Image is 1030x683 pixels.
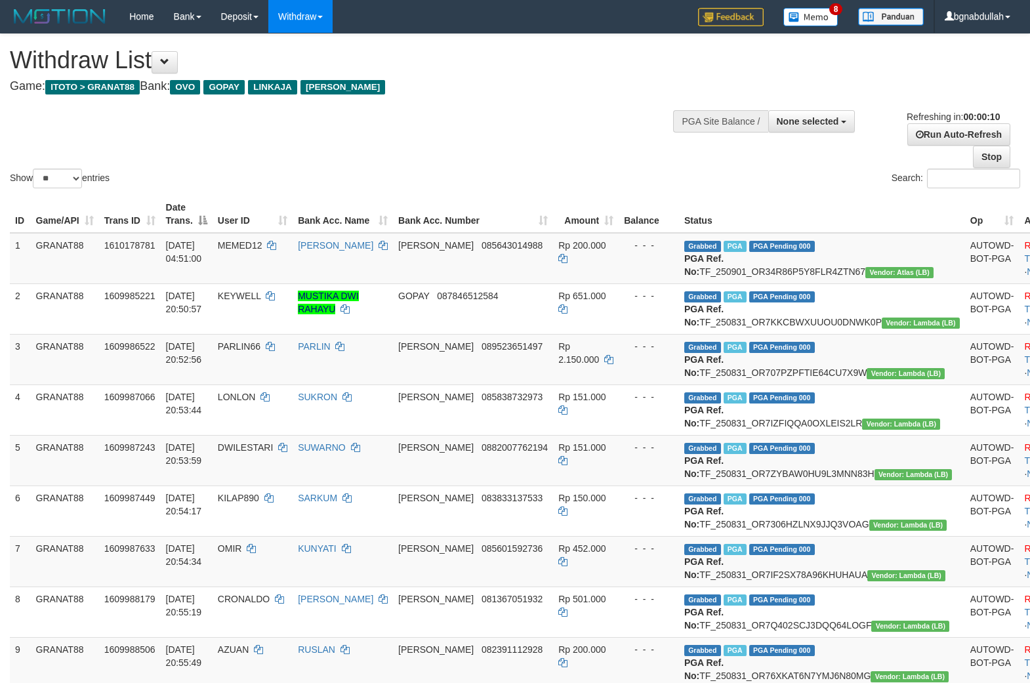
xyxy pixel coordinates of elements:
[298,442,346,453] a: SUWARNO
[398,493,474,503] span: [PERSON_NAME]
[862,419,940,430] span: Vendor URL: https://dashboard.q2checkout.com/secure
[298,341,331,352] a: PARLIN
[10,169,110,188] label: Show entries
[482,594,543,604] span: Copy 081367051932 to clipboard
[684,556,724,580] b: PGA Ref. No:
[218,291,261,301] span: KEYWELL
[558,442,606,453] span: Rp 151.000
[10,7,110,26] img: MOTION_logo.png
[248,80,297,94] span: LINKAJA
[166,291,202,314] span: [DATE] 20:50:57
[724,443,747,454] span: Marked by bgnabdullah
[31,486,99,536] td: GRANAT88
[398,240,474,251] span: [PERSON_NAME]
[166,341,202,365] span: [DATE] 20:52:56
[724,392,747,404] span: Marked by bgnabdullah
[624,592,674,606] div: - - -
[558,493,606,503] span: Rp 150.000
[679,435,965,486] td: TF_250831_OR7ZYBAW0HU9L3MNN83H
[166,392,202,415] span: [DATE] 20:53:44
[965,283,1020,334] td: AUTOWD-BOT-PGA
[684,291,721,302] span: Grabbed
[398,644,474,655] span: [PERSON_NAME]
[393,196,553,233] th: Bank Acc. Number: activate to sort column ascending
[10,80,674,93] h4: Game: Bank:
[398,543,474,554] span: [PERSON_NAME]
[218,341,260,352] span: PARLIN66
[965,384,1020,435] td: AUTOWD-BOT-PGA
[218,442,274,453] span: DWILESTARI
[104,442,155,453] span: 1609987243
[31,587,99,637] td: GRANAT88
[875,469,953,480] span: Vendor URL: https://dashboard.q2checkout.com/secure
[300,80,385,94] span: [PERSON_NAME]
[104,493,155,503] span: 1609987449
[10,587,31,637] td: 8
[33,169,82,188] select: Showentries
[724,493,747,505] span: Marked by bgnabdullah
[104,644,155,655] span: 1609988506
[298,644,335,655] a: RUSLAN
[482,240,543,251] span: Copy 085643014988 to clipboard
[749,594,815,606] span: PGA Pending
[553,196,619,233] th: Amount: activate to sort column ascending
[624,340,674,353] div: - - -
[10,435,31,486] td: 5
[10,196,31,233] th: ID
[624,239,674,252] div: - - -
[298,594,373,604] a: [PERSON_NAME]
[104,291,155,301] span: 1609985221
[398,442,474,453] span: [PERSON_NAME]
[963,112,1000,122] strong: 00:00:10
[724,544,747,555] span: Marked by bgnabdullah
[218,493,259,503] span: KILAP890
[482,341,543,352] span: Copy 089523651497 to clipboard
[907,123,1010,146] a: Run Auto-Refresh
[865,267,934,278] span: Vendor URL: https://dashboard.q2checkout.com/secure
[684,304,724,327] b: PGA Ref. No:
[684,506,724,529] b: PGA Ref. No:
[482,392,543,402] span: Copy 085838732973 to clipboard
[166,442,202,466] span: [DATE] 20:53:59
[298,392,337,402] a: SUKRON
[31,283,99,334] td: GRANAT88
[218,644,249,655] span: AZUAN
[31,334,99,384] td: GRANAT88
[482,493,543,503] span: Copy 083833137533 to clipboard
[558,392,606,402] span: Rp 151.000
[558,543,606,554] span: Rp 452.000
[437,291,498,301] span: Copy 087846512584 to clipboard
[482,442,548,453] span: Copy 0882007762194 to clipboard
[31,233,99,284] td: GRANAT88
[398,341,474,352] span: [PERSON_NAME]
[684,607,724,631] b: PGA Ref. No:
[624,491,674,505] div: - - -
[684,241,721,252] span: Grabbed
[166,594,202,617] span: [DATE] 20:55:19
[684,455,724,479] b: PGA Ref. No:
[10,233,31,284] td: 1
[104,543,155,554] span: 1609987633
[166,240,202,264] span: [DATE] 04:51:00
[398,594,474,604] span: [PERSON_NAME]
[749,392,815,404] span: PGA Pending
[684,493,721,505] span: Grabbed
[965,536,1020,587] td: AUTOWD-BOT-PGA
[698,8,764,26] img: Feedback.jpg
[724,291,747,302] span: Marked by bgnabdullah
[218,594,270,604] span: CRONALDO
[624,643,674,656] div: - - -
[724,241,747,252] span: Marked by bgndara
[973,146,1010,168] a: Stop
[398,291,429,301] span: GOPAY
[684,657,724,681] b: PGA Ref. No:
[10,334,31,384] td: 3
[10,486,31,536] td: 6
[684,253,724,277] b: PGA Ref. No:
[298,291,359,314] a: MUSTIKA DWI RAHAYU
[104,594,155,604] span: 1609988179
[558,594,606,604] span: Rp 501.000
[882,318,960,329] span: Vendor URL: https://dashboard.q2checkout.com/secure
[684,392,721,404] span: Grabbed
[768,110,855,133] button: None selected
